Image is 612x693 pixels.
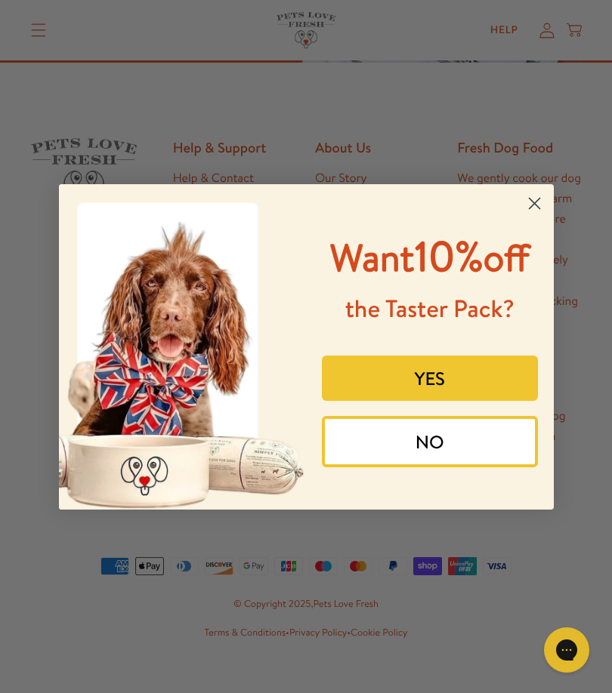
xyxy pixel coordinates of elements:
[483,232,530,284] span: off
[322,356,538,401] button: YES
[345,292,515,325] span: the Taster Pack?
[322,416,538,467] button: NO
[330,232,415,284] span: Want
[521,190,548,217] button: Close dialog
[330,226,530,285] span: 10%
[536,622,597,678] iframe: Gorgias live chat messenger
[59,184,307,510] img: 8afefe80-1ef6-417a-b86b-9520c2248d41.jpeg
